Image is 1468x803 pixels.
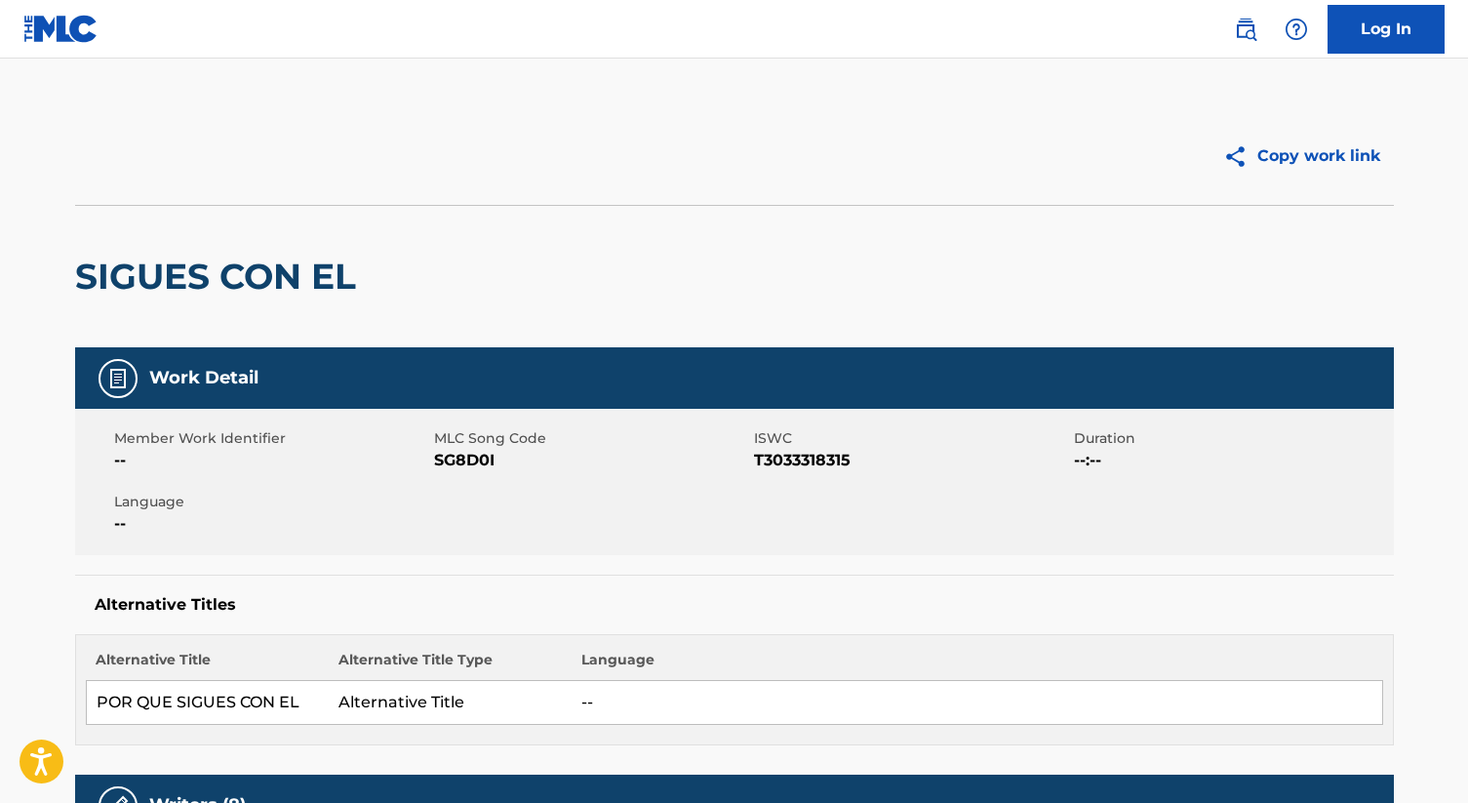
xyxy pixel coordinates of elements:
span: MLC Song Code [434,428,749,449]
span: Language [114,492,429,512]
a: Log In [1328,5,1445,54]
img: search [1234,18,1257,41]
th: Language [572,650,1382,681]
span: -- [114,512,429,536]
img: MLC Logo [23,15,99,43]
span: SG8D0I [434,449,749,472]
a: Public Search [1226,10,1265,49]
img: Copy work link [1223,144,1257,169]
button: Copy work link [1210,132,1394,181]
h5: Work Detail [149,367,258,389]
span: -- [114,449,429,472]
img: help [1285,18,1308,41]
td: Alternative Title [329,681,572,725]
span: --:-- [1074,449,1389,472]
h5: Alternative Titles [95,595,1374,615]
span: ISWC [754,428,1069,449]
td: POR QUE SIGUES CON EL [86,681,329,725]
span: Member Work Identifier [114,428,429,449]
td: -- [572,681,1382,725]
th: Alternative Title Type [329,650,572,681]
th: Alternative Title [86,650,329,681]
div: Help [1277,10,1316,49]
span: Duration [1074,428,1389,449]
h2: SIGUES CON EL [75,255,366,299]
img: Work Detail [106,367,130,390]
span: T3033318315 [754,449,1069,472]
